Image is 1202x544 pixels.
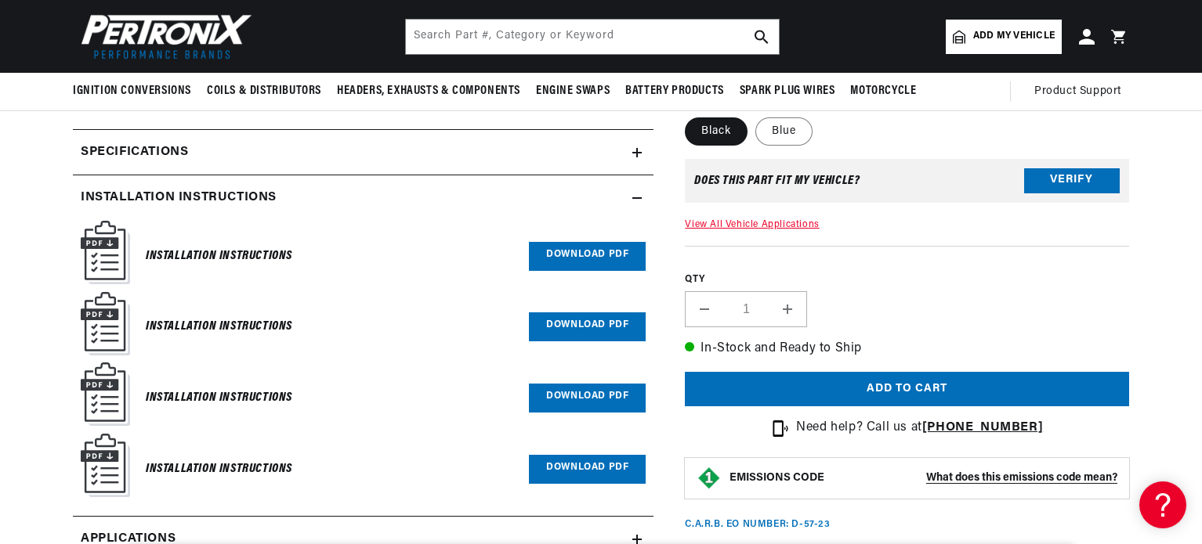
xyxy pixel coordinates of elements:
[329,73,528,110] summary: Headers, Exhausts & Components
[81,434,130,497] img: Instruction Manual
[207,83,321,99] span: Coils & Distributors
[81,292,130,355] img: Instruction Manual
[685,117,748,146] label: Black
[625,83,724,99] span: Battery Products
[685,274,1129,287] label: QTY
[529,312,646,341] a: Download PDF
[1034,83,1121,100] span: Product Support
[740,83,835,99] span: Spark Plug Wires
[685,518,830,531] p: C.A.R.B. EO Number: D-57-23
[926,472,1117,484] strong: What does this emissions code mean?
[685,220,819,229] a: View All Vehicle Applications
[536,83,610,99] span: Engine Swaps
[730,472,824,484] strong: EMISSIONS CODE
[973,29,1055,44] span: Add my vehicle
[694,175,860,187] div: Does This part fit My vehicle?
[146,246,292,267] h6: Installation Instructions
[81,221,130,284] img: Instruction Manual
[81,362,130,426] img: Instruction Manual
[146,316,292,337] h6: Installation Instructions
[406,20,779,54] input: Search Part #, Category or Keyword
[528,73,617,110] summary: Engine Swaps
[922,422,1043,434] a: [PHONE_NUMBER]
[81,142,188,163] h2: Specifications
[946,20,1062,54] a: Add my vehicle
[73,83,191,99] span: Ignition Conversions
[146,387,292,409] h6: Installation Instructions
[796,419,1043,439] p: Need help? Call us at
[1024,168,1120,193] button: Verify
[730,471,1117,485] button: EMISSIONS CODEWhat does this emissions code mean?
[755,117,813,146] label: Blue
[146,459,292,480] h6: Installation Instructions
[617,73,732,110] summary: Battery Products
[73,130,653,175] summary: Specifications
[529,384,646,413] a: Download PDF
[850,83,916,99] span: Motorcycle
[1034,73,1129,110] summary: Product Support
[73,9,253,63] img: Pertronix
[744,20,779,54] button: search button
[529,242,646,271] a: Download PDF
[529,455,646,484] a: Download PDF
[697,466,722,491] img: Emissions code
[73,73,199,110] summary: Ignition Conversions
[73,175,653,221] summary: Installation instructions
[199,73,329,110] summary: Coils & Distributors
[685,372,1129,407] button: Add to cart
[81,188,277,208] h2: Installation instructions
[842,73,924,110] summary: Motorcycle
[337,83,520,99] span: Headers, Exhausts & Components
[685,340,1129,360] p: In-Stock and Ready to Ship
[732,73,843,110] summary: Spark Plug Wires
